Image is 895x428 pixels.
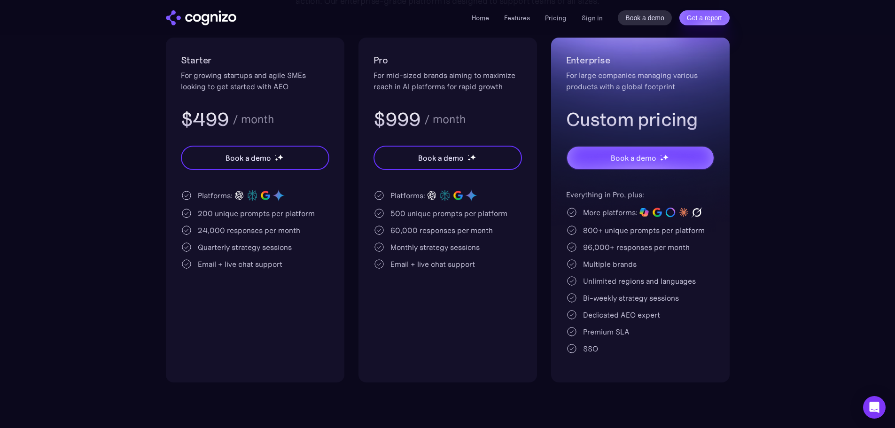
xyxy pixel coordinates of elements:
img: star [467,155,469,156]
h2: Starter [181,53,329,68]
a: home [166,10,236,25]
div: / month [424,114,466,125]
div: 96,000+ responses per month [583,241,690,253]
div: 60,000 responses per month [390,225,493,236]
h2: Pro [374,53,522,68]
a: Sign in [582,12,603,23]
div: Bi-weekly strategy sessions [583,292,679,303]
div: 24,000 responses per month [198,225,300,236]
div: Everything in Pro, plus: [566,189,715,200]
div: / month [233,114,274,125]
div: Email + live chat support [198,258,282,270]
img: star [662,154,669,160]
div: Book a demo [418,152,463,163]
a: Book a demo [618,10,672,25]
img: star [660,158,663,161]
a: Book a demostarstarstar [374,146,522,170]
div: Quarterly strategy sessions [198,241,292,253]
a: Get a report [679,10,730,25]
div: For large companies managing various products with a global footprint [566,70,715,92]
h3: Custom pricing [566,107,715,132]
a: Features [504,14,530,22]
div: For growing startups and agile SMEs looking to get started with AEO [181,70,329,92]
a: Book a demostarstarstar [566,146,715,170]
a: Book a demostarstarstar [181,146,329,170]
h2: Enterprise [566,53,715,68]
div: SSO [583,343,598,354]
div: Platforms: [198,190,233,201]
div: Platforms: [390,190,425,201]
h3: $499 [181,107,229,132]
div: 800+ unique prompts per platform [583,225,705,236]
h3: $999 [374,107,421,132]
div: Monthly strategy sessions [390,241,480,253]
div: 500 unique prompts per platform [390,208,507,219]
div: Book a demo [611,152,656,163]
img: star [275,158,278,161]
div: Multiple brands [583,258,637,270]
div: Dedicated AEO expert [583,309,660,320]
img: star [277,154,283,160]
img: star [660,155,662,156]
img: cognizo logo [166,10,236,25]
div: Open Intercom Messenger [863,396,886,419]
img: star [467,158,471,161]
img: star [470,154,476,160]
div: Premium SLA [583,326,630,337]
div: Book a demo [226,152,271,163]
div: For mid-sized brands aiming to maximize reach in AI platforms for rapid growth [374,70,522,92]
div: 200 unique prompts per platform [198,208,315,219]
img: star [275,155,276,156]
div: Unlimited regions and languages [583,275,696,287]
a: Home [472,14,489,22]
a: Pricing [545,14,567,22]
div: More platforms: [583,207,638,218]
div: Email + live chat support [390,258,475,270]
